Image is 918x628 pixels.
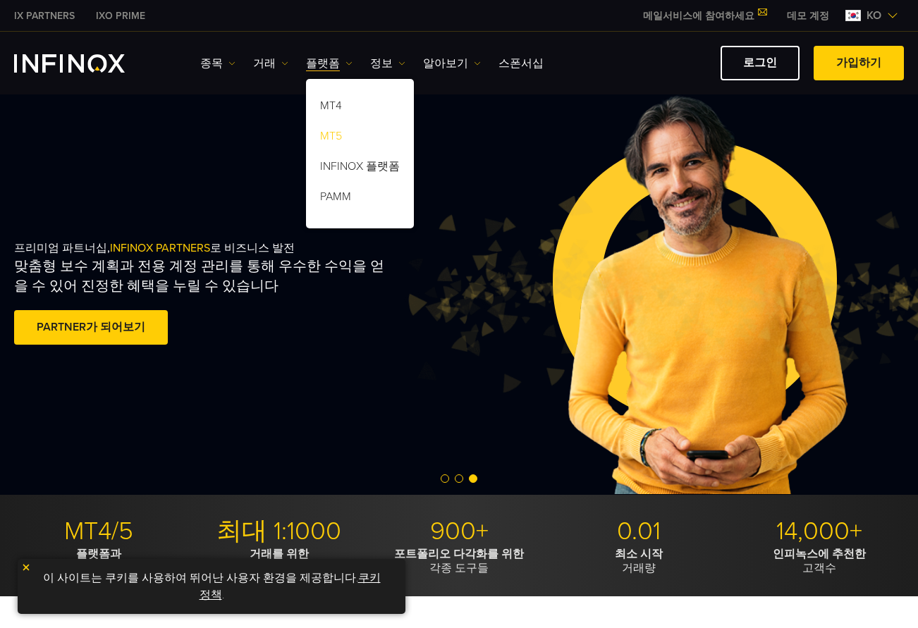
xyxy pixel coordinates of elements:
a: 플랫폼 [306,55,353,72]
img: yellow close icon [21,562,31,572]
a: MT5 [306,123,414,154]
a: 로그인 [721,46,800,80]
a: 정보 [370,55,405,72]
div: 프리미엄 파트너십, 로 비즈니스 발전 [14,218,486,371]
a: MT4 [306,93,414,123]
p: 0.01 [554,516,723,547]
span: Go to slide 1 [441,474,449,483]
span: Go to slide 2 [455,474,463,483]
a: INFINOX 플랫폼 [306,154,414,184]
strong: 최소 시작 [615,547,663,561]
p: 이 사이트는 쿠키를 사용하여 뛰어난 사용자 환경을 제공합니다. . [25,566,398,607]
a: 메일서비스에 참여하세요 [632,10,776,22]
p: 거래량 [554,547,723,575]
a: PARTNER가 되어보기 [14,310,168,345]
p: 각종 도구들 [374,547,544,575]
span: INFINOX PARTNERS [110,241,210,255]
span: Go to slide 3 [469,474,477,483]
p: 레버리지 [194,547,363,575]
p: 고객수 [735,547,904,575]
a: PAMM [306,184,414,214]
strong: 인피녹스에 추천한 [773,547,866,561]
span: ko [861,7,887,24]
strong: 포트폴리오 다각화를 위한 [394,547,524,561]
p: 맞춤형 보수 계획과 전용 계정 관리를 통해 우수한 수익을 얻을 수 있어 진정한 혜택을 누릴 수 있습니다 [14,257,391,296]
a: 가입하기 [814,46,904,80]
a: INFINOX MENU [776,8,840,23]
a: 스폰서십 [498,55,544,72]
a: INFINOX [4,8,85,23]
p: 900+ [374,516,544,547]
p: 14,000+ [735,516,904,547]
a: 거래 [253,55,288,72]
a: 알아보기 [423,55,481,72]
p: 최신 거래 도구 [14,547,183,575]
p: 최대 1:1000 [194,516,363,547]
strong: 거래를 위한 [250,547,309,561]
a: INFINOX [85,8,156,23]
a: INFINOX Logo [14,54,158,73]
a: 종목 [200,55,235,72]
strong: 플랫폼과 [76,547,121,561]
p: MT4/5 [14,516,183,547]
